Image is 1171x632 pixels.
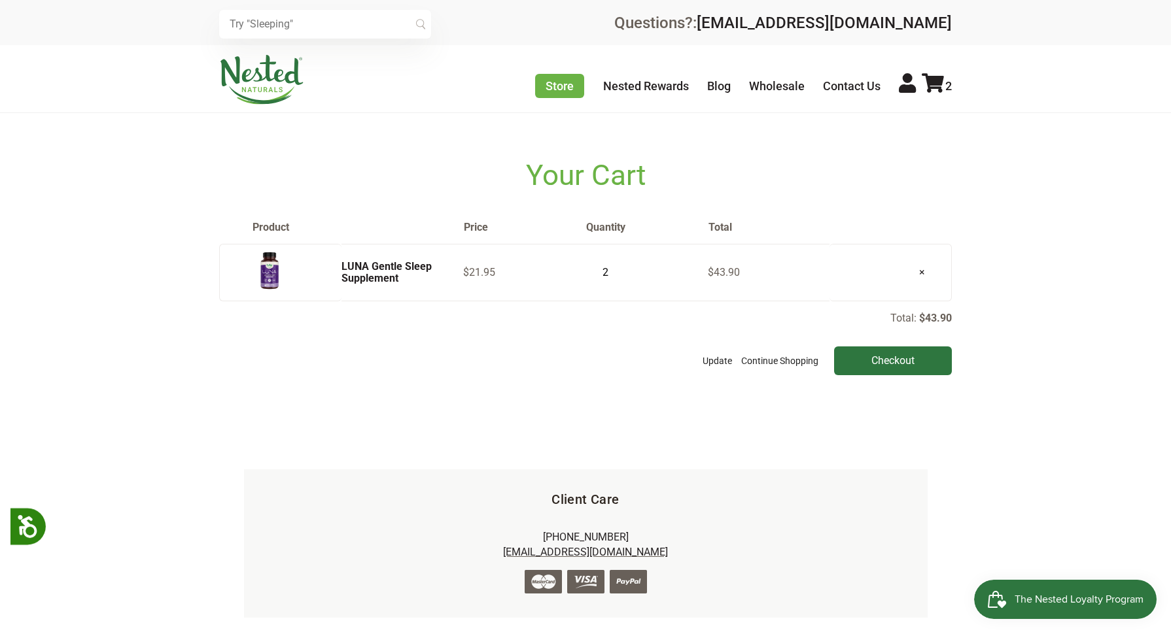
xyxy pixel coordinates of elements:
[707,79,731,93] a: Blog
[699,346,735,375] button: Update
[543,531,629,543] a: [PHONE_NUMBER]
[463,221,585,234] th: Price
[738,346,822,375] a: Continue Shopping
[614,15,952,31] div: Questions?:
[219,55,304,105] img: Nested Naturals
[708,266,740,278] span: $43.90
[922,79,952,93] a: 2
[503,546,668,558] a: [EMAIL_ADDRESS][DOMAIN_NAME]
[219,159,952,192] h1: Your Cart
[341,260,432,284] a: LUNA Gentle Sleep Supplement
[219,10,431,39] input: Try "Sleeping"
[823,79,881,93] a: Contact Us
[919,312,952,324] p: $43.90
[945,79,952,93] span: 2
[909,256,935,289] a: ×
[708,221,830,234] th: Total
[749,79,805,93] a: Wholesale
[585,221,708,234] th: Quantity
[697,14,952,32] a: [EMAIL_ADDRESS][DOMAIN_NAME]
[265,490,907,508] h5: Client Care
[463,266,495,278] span: $21.95
[603,79,689,93] a: Nested Rewards
[834,346,952,375] input: Checkout
[219,311,952,375] div: Total:
[219,221,463,234] th: Product
[253,250,286,292] img: LUNA Gentle Sleep Supplement - USA
[535,74,584,98] a: Store
[974,580,1158,619] iframe: Button to open loyalty program pop-up
[525,570,647,593] img: credit-cards.png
